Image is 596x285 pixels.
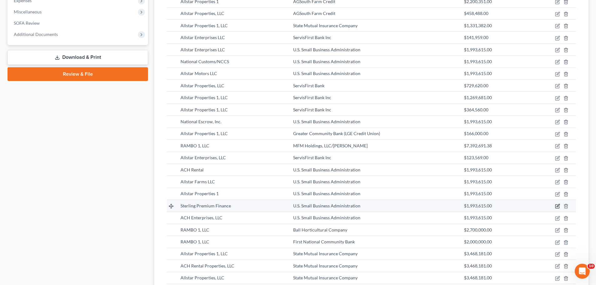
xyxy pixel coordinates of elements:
[464,107,488,112] span: $364,560.00
[181,155,226,160] span: Allstar Enterprises, LLC
[464,227,492,232] span: $2,700,000.00
[181,263,234,268] span: ACH Rental Properties, LLC
[464,143,492,148] span: $7,392,691.38
[293,227,347,232] span: Ball Horticultural Company
[181,227,209,232] span: RAMBO 1, LLC
[181,251,228,256] span: Allstar Properties 1, LLC
[181,239,209,244] span: RAMBO 1, LLC
[181,59,229,64] span: National Customs/NCCS
[293,155,331,160] span: ServisFirst Bank Inc
[293,143,368,148] span: MFM Holdings, LLC/[PERSON_NAME]
[464,83,488,88] span: $729,620.00
[181,215,222,220] span: ACH Enterprises, LLC
[293,167,360,172] span: U.S. Small Business Administration
[464,239,492,244] span: $2,000,000.00
[293,215,360,220] span: U.S. Small Business Administration
[181,71,217,76] span: Allstar Motors LLC
[464,155,488,160] span: $123,569.00
[14,20,40,26] span: SOFA Review
[464,251,492,256] span: $3,468,181.00
[293,263,358,268] span: State Mutual Insurance Company
[464,11,488,16] span: $458,488.00
[464,203,492,208] span: $1,993,615.00
[575,264,590,279] iframe: Intercom live chat
[464,263,492,268] span: $3,468,181.00
[293,71,360,76] span: U.S. Small Business Administration
[181,47,225,52] span: Allstar Enterprises LLC
[293,35,331,40] span: ServisFirst Bank Inc
[464,119,492,124] span: $1,993,615.00
[293,11,335,16] span: AGSouth Farm Credit
[293,59,360,64] span: U.S. Small Business Administration
[181,23,228,28] span: Allstar Properties 1, LLC
[464,59,492,64] span: $1,993,615.00
[293,119,360,124] span: U.S. Small Business Administration
[588,264,595,269] span: 10
[293,251,358,256] span: State Mutual Insurance Company
[8,50,148,65] a: Download & Print
[181,143,209,148] span: RAMBO 1, LLC
[181,95,228,100] span: Allstar Properties 1, LLC
[464,191,492,196] span: $1,993,615.00
[464,131,488,136] span: $166,000.00
[464,23,492,28] span: $1,331,382.00
[293,179,360,184] span: U.S. Small Business Administration
[464,275,492,280] span: $3,468,181.00
[293,95,331,100] span: ServisFirst Bank Inc
[8,67,148,81] a: Review & File
[464,179,492,184] span: $1,993,615.00
[464,47,492,52] span: $1,993,615.00
[181,191,219,196] span: Allstar Properties 1
[293,275,358,280] span: State Mutual Insurance Company
[181,167,204,172] span: ACH Rental
[14,9,42,14] span: Miscellaneous
[293,23,358,28] span: State Mutual Insurance Company
[464,35,488,40] span: $141,959.00
[181,131,228,136] span: Allstar Properties 1, LLC
[293,203,360,208] span: U.S. Small Business Administration
[181,11,224,16] span: Allstar Properties, LLC
[464,167,492,172] span: $1,993,615.00
[293,131,380,136] span: Greater Community Bank (LGE Credit Union)
[181,35,225,40] span: Allstar Enterprises LLC
[181,119,222,124] span: National Escrow, Inc.
[464,95,492,100] span: $1,269,681.00
[293,239,355,244] span: First National Community Bank
[181,107,228,112] span: Allstar Properties 1, LLC
[181,275,224,280] span: Allstar Properties, LLC
[181,83,224,88] span: Allstar Properties, LLC
[293,83,324,88] span: ServisFirst Bank
[464,215,492,220] span: $1,993,615.00
[293,107,331,112] span: ServisFirst Bank Inc
[181,179,215,184] span: Allstar Farms LLC
[9,18,148,29] a: SOFA Review
[14,32,58,37] span: Additional Documents
[464,71,492,76] span: $1,993,615.00
[293,47,360,52] span: U.S. Small Business Administration
[293,191,360,196] span: U.S. Small Business Administration
[181,203,231,208] span: Sterling Premium Finance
